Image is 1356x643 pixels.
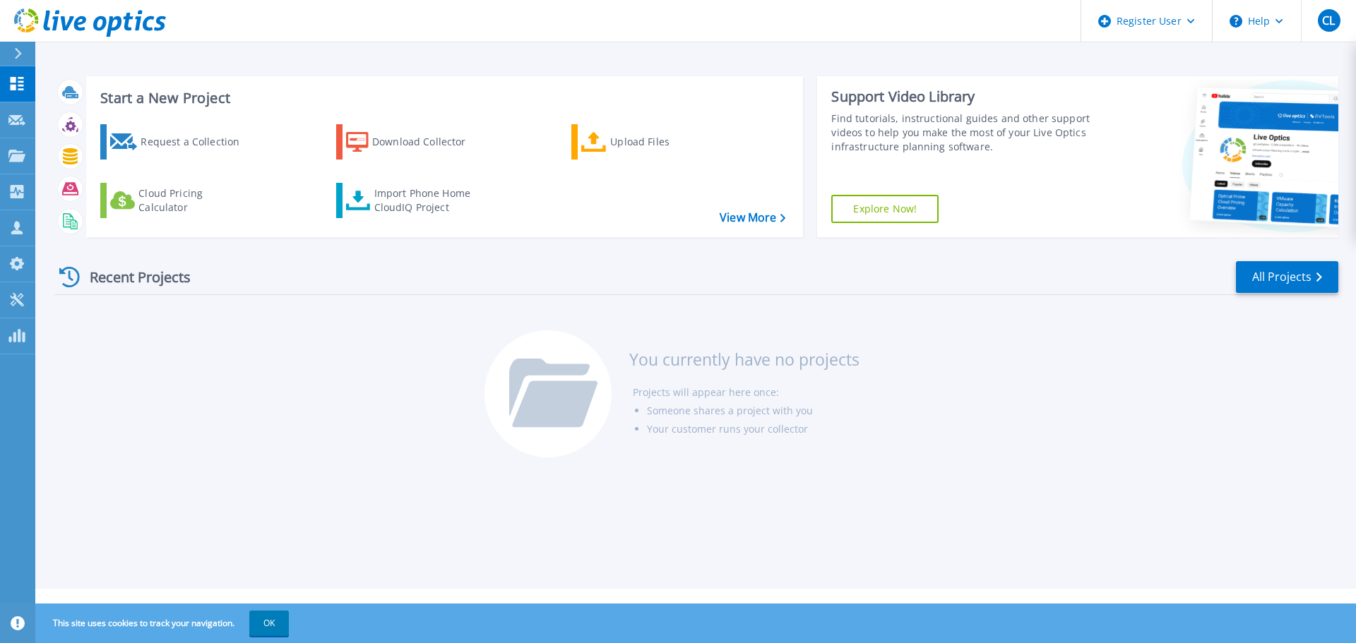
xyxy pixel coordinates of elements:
[633,383,860,402] li: Projects will appear here once:
[629,351,860,367] h3: You currently have no projects
[647,420,860,438] li: Your customer runs your collector
[39,611,289,636] span: This site uses cookies to track your navigation.
[1322,15,1335,26] span: CL
[1236,261,1338,293] a: All Projects
[571,124,729,160] a: Upload Files
[610,128,723,156] div: Upload Files
[138,186,251,215] div: Cloud Pricing Calculator
[831,112,1097,154] div: Find tutorials, instructional guides and other support videos to help you make the most of your L...
[100,90,785,106] h3: Start a New Project
[54,260,210,294] div: Recent Projects
[831,195,939,223] a: Explore Now!
[372,128,485,156] div: Download Collector
[720,211,785,224] a: View More
[336,124,494,160] a: Download Collector
[374,186,484,215] div: Import Phone Home CloudIQ Project
[100,124,258,160] a: Request a Collection
[831,88,1097,106] div: Support Video Library
[100,183,258,218] a: Cloud Pricing Calculator
[141,128,254,156] div: Request a Collection
[647,402,860,420] li: Someone shares a project with you
[249,611,289,636] button: OK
